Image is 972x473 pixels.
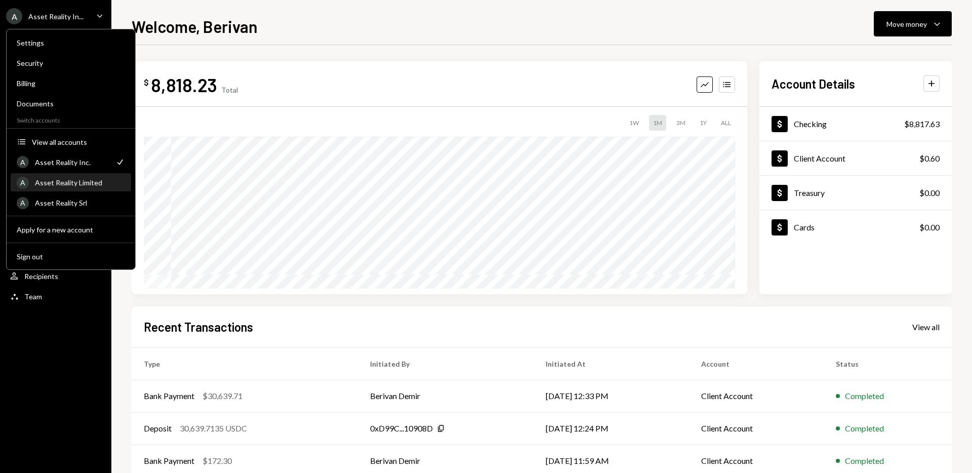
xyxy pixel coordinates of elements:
[17,225,125,234] div: Apply for a new account
[32,138,125,146] div: View all accounts
[919,152,940,165] div: $0.60
[151,73,217,96] div: 8,818.23
[794,153,845,163] div: Client Account
[221,86,238,94] div: Total
[912,322,940,332] div: View all
[11,133,131,151] button: View all accounts
[689,412,824,445] td: Client Account
[845,455,884,467] div: Completed
[11,54,131,72] a: Security
[689,347,824,380] th: Account
[11,94,131,112] a: Documents
[11,33,131,52] a: Settings
[17,252,125,261] div: Sign out
[11,74,131,92] a: Billing
[24,272,58,281] div: Recipients
[794,188,825,198] div: Treasury
[11,221,131,239] button: Apply for a new account
[845,422,884,435] div: Completed
[144,77,149,88] div: $
[919,187,940,199] div: $0.00
[649,115,666,131] div: 1M
[180,422,247,435] div: 30,639.7135 USDC
[11,248,131,266] button: Sign out
[35,178,125,187] div: Asset Reality Limited
[904,118,940,130] div: $8,817.63
[144,319,253,335] h2: Recent Transactions
[794,119,827,129] div: Checking
[202,455,232,467] div: $172.30
[17,156,29,168] div: A
[794,222,815,232] div: Cards
[696,115,711,131] div: 1Y
[28,12,84,21] div: Asset Reality In...
[17,59,125,67] div: Security
[11,193,131,212] a: AAsset Reality Srl
[132,16,258,36] h1: Welcome, Berivan
[17,177,29,189] div: A
[912,321,940,332] a: View all
[358,347,534,380] th: Initiated By
[7,114,135,124] div: Switch accounts
[672,115,690,131] div: 3M
[759,210,952,244] a: Cards$0.00
[824,347,952,380] th: Status
[772,75,855,92] h2: Account Details
[17,197,29,209] div: A
[874,11,952,36] button: Move money
[6,267,105,285] a: Recipients
[6,8,22,24] div: A
[689,380,824,412] td: Client Account
[17,79,125,88] div: Billing
[759,176,952,210] a: Treasury$0.00
[17,38,125,47] div: Settings
[17,99,125,108] div: Documents
[144,422,172,435] div: Deposit
[11,173,131,191] a: AAsset Reality Limited
[717,115,735,131] div: ALL
[886,19,927,29] div: Move money
[24,292,42,301] div: Team
[759,141,952,175] a: Client Account$0.60
[534,412,689,445] td: [DATE] 12:24 PM
[144,390,194,402] div: Bank Payment
[35,158,109,167] div: Asset Reality Inc.
[35,199,125,207] div: Asset Reality Srl
[534,380,689,412] td: [DATE] 12:33 PM
[625,115,643,131] div: 1W
[358,380,534,412] td: Berivan Demir
[6,287,105,305] a: Team
[144,455,194,467] div: Bank Payment
[202,390,242,402] div: $30,639.71
[845,390,884,402] div: Completed
[370,422,433,435] div: 0xD99C...10908D
[534,347,689,380] th: Initiated At
[132,347,358,380] th: Type
[759,107,952,141] a: Checking$8,817.63
[919,221,940,233] div: $0.00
